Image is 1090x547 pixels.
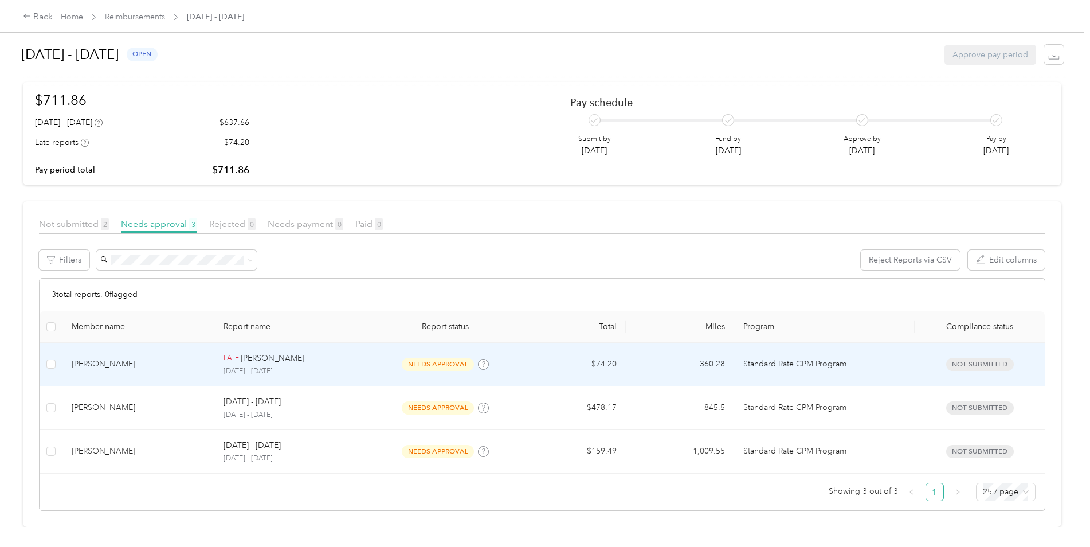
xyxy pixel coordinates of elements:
[35,116,103,128] div: [DATE] - [DATE]
[743,445,905,458] p: Standard Rate CPM Program
[402,401,474,415] span: needs approval
[715,144,741,157] p: [DATE]
[187,11,244,23] span: [DATE] - [DATE]
[734,343,915,386] td: Standard Rate CPM Program
[903,483,921,501] button: left
[248,218,256,230] span: 0
[224,136,249,149] p: $74.20
[402,358,474,371] span: needs approval
[861,250,960,270] button: Reject Reports via CSV
[105,12,165,22] a: Reimbursements
[954,489,961,495] span: right
[946,445,1014,458] span: Not submitted
[224,353,239,364] p: LATE
[844,144,881,157] p: [DATE]
[72,358,205,370] div: [PERSON_NAME]
[224,439,281,452] p: [DATE] - [DATE]
[829,483,898,500] span: Showing 3 out of 3
[976,483,1036,501] div: Page Size
[715,134,741,144] p: Fund by
[72,322,205,331] div: Member name
[734,311,915,343] th: Program
[40,279,1045,311] div: 3 total reports, 0 flagged
[61,12,83,22] a: Home
[23,10,53,24] div: Back
[578,134,611,144] p: Submit by
[335,218,343,230] span: 0
[382,322,508,331] span: Report status
[35,164,95,176] p: Pay period total
[39,218,109,229] span: Not submitted
[62,311,214,343] th: Member name
[241,352,304,365] p: [PERSON_NAME]
[948,483,967,501] button: right
[189,218,197,230] span: 3
[908,489,915,495] span: left
[924,322,1036,331] span: Compliance status
[224,366,364,377] p: [DATE] - [DATE]
[626,430,734,474] td: 1,009.55
[743,358,905,370] p: Standard Rate CPM Program
[926,483,943,501] a: 1
[224,396,281,408] p: [DATE] - [DATE]
[72,401,205,414] div: [PERSON_NAME]
[578,144,611,157] p: [DATE]
[101,218,109,230] span: 2
[127,48,158,61] span: open
[209,218,256,229] span: Rejected
[214,311,373,343] th: Report name
[734,430,915,474] td: Standard Rate CPM Program
[983,134,1009,144] p: Pay by
[517,343,626,386] td: $74.20
[39,250,89,270] button: Filters
[35,136,89,149] div: Late reports
[517,430,626,474] td: $159.49
[527,322,617,331] div: Total
[219,116,249,128] p: $637.66
[212,163,249,177] p: $711.86
[903,483,921,501] li: Previous Page
[1026,483,1090,547] iframe: Everlance-gr Chat Button Frame
[224,454,364,464] p: [DATE] - [DATE]
[983,144,1009,157] p: [DATE]
[21,41,119,68] h1: [DATE] - [DATE]
[517,386,626,430] td: $478.17
[734,386,915,430] td: Standard Rate CPM Program
[72,445,205,458] div: [PERSON_NAME]
[946,401,1014,415] span: Not submitted
[983,483,1029,501] span: 25 / page
[224,410,364,420] p: [DATE] - [DATE]
[743,401,905,414] p: Standard Rate CPM Program
[948,483,967,501] li: Next Page
[35,90,249,110] h1: $711.86
[635,322,725,331] div: Miles
[402,445,474,458] span: needs approval
[926,483,944,501] li: 1
[268,218,343,229] span: Needs payment
[121,218,197,229] span: Needs approval
[946,358,1014,371] span: Not submitted
[375,218,383,230] span: 0
[355,218,383,229] span: Paid
[570,96,1029,108] h2: Pay schedule
[626,386,734,430] td: 845.5
[626,343,734,386] td: 360.28
[844,134,881,144] p: Approve by
[968,250,1045,270] button: Edit columns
